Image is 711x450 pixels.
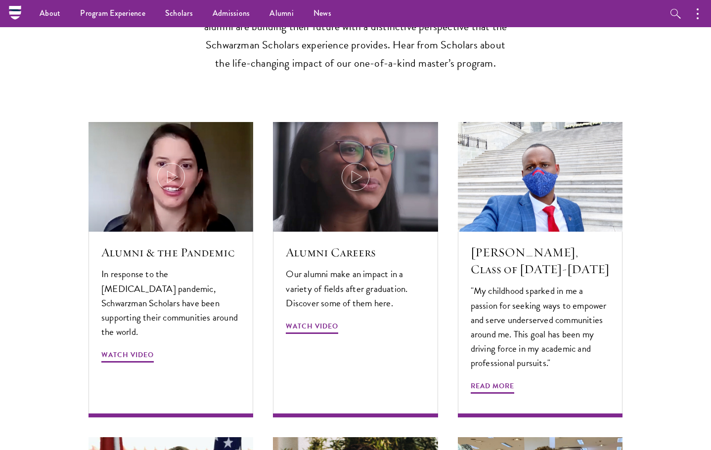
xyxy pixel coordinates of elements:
span: Watch Video [101,349,154,364]
h5: Alumni & the Pandemic [101,244,240,261]
span: Read More [471,380,514,395]
a: [PERSON_NAME], Class of [DATE]-[DATE] "My childhood sparked in me a passion for seeking ways to e... [458,122,622,417]
p: In response to the [MEDICAL_DATA] pandemic, Schwarzman Scholars have been supporting their commun... [101,267,240,338]
button: Alumni Careers Our alumni make an impact in a variety of fields after graduation. Discover some o... [273,122,438,417]
button: Alumni & the Pandemic In response to the [MEDICAL_DATA] pandemic, Schwarzman Scholars have been s... [89,122,253,417]
p: "My childhood sparked in me a passion for seeking ways to empower and serve underserved communiti... [471,284,610,369]
h5: Alumni Careers [286,244,425,261]
span: Watch Video [286,320,338,335]
p: Our alumni make an impact in a variety of fields after graduation. Discover some of them here. [286,267,425,310]
h5: [PERSON_NAME], Class of [DATE]-[DATE] [471,244,610,278]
